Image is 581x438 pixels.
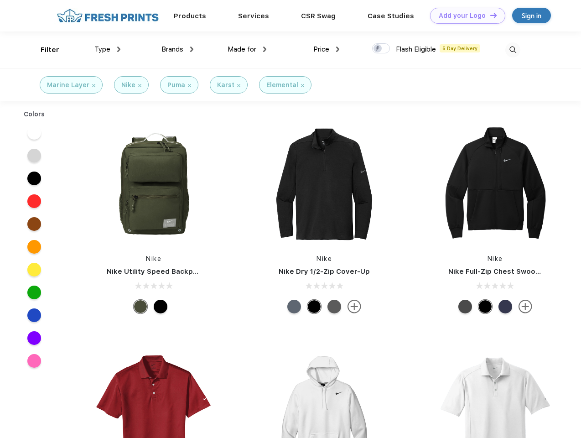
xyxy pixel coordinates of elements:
[188,84,191,87] img: filter_cancel.svg
[41,45,59,55] div: Filter
[301,84,304,87] img: filter_cancel.svg
[121,80,135,90] div: Nike
[154,300,167,313] div: Black
[396,45,436,53] span: Flash Eligible
[47,80,89,90] div: Marine Layer
[167,80,185,90] div: Puma
[313,45,329,53] span: Price
[54,8,161,24] img: fo%20logo%202.webp
[316,255,332,262] a: Nike
[336,47,339,52] img: dropdown.png
[458,300,472,313] div: Anthracite
[327,300,341,313] div: Black Heather
[94,45,110,53] span: Type
[146,255,161,262] a: Nike
[264,124,385,245] img: func=resize&h=266
[107,267,205,276] a: Nike Utility Speed Backpack
[238,12,269,20] a: Services
[301,12,336,20] a: CSR Swag
[134,300,147,313] div: Cargo Khaki
[488,255,503,262] a: Nike
[217,80,234,90] div: Karst
[237,84,240,87] img: filter_cancel.svg
[519,300,532,313] img: more.svg
[228,45,256,53] span: Made for
[435,124,556,245] img: func=resize&h=266
[138,84,141,87] img: filter_cancel.svg
[505,42,520,57] img: desktop_search.svg
[117,47,120,52] img: dropdown.png
[439,12,486,20] div: Add your Logo
[93,124,214,245] img: func=resize&h=266
[287,300,301,313] div: Navy Heather
[307,300,321,313] div: Black
[266,80,298,90] div: Elemental
[448,267,570,276] a: Nike Full-Zip Chest Swoosh Jacket
[478,300,492,313] div: Black
[263,47,266,52] img: dropdown.png
[498,300,512,313] div: Midnight Navy
[174,12,206,20] a: Products
[161,45,183,53] span: Brands
[348,300,361,313] img: more.svg
[440,44,480,52] span: 5 Day Delivery
[522,10,541,21] div: Sign in
[279,267,370,276] a: Nike Dry 1/2-Zip Cover-Up
[92,84,95,87] img: filter_cancel.svg
[490,13,497,18] img: DT
[17,109,52,119] div: Colors
[512,8,551,23] a: Sign in
[190,47,193,52] img: dropdown.png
